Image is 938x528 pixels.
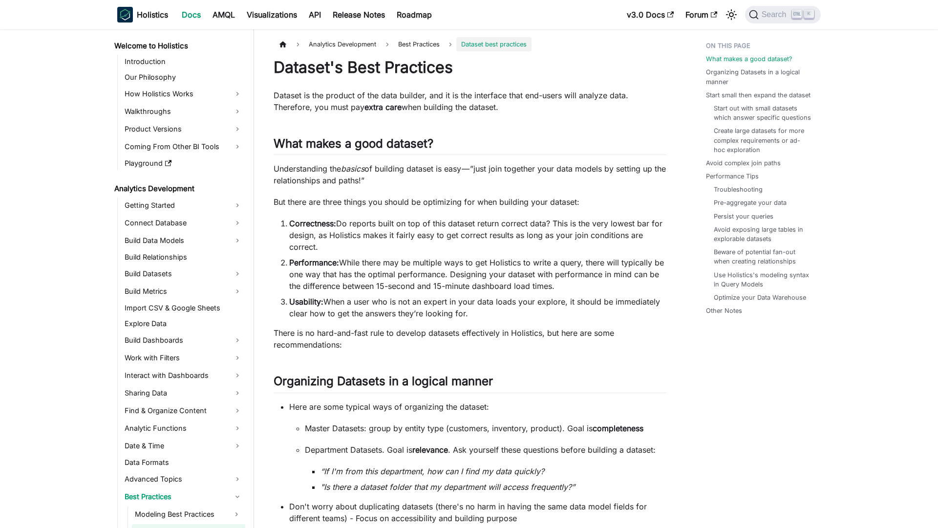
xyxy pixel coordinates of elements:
[122,489,245,505] a: Best Practices
[289,501,667,524] p: Don't worry about duplicating datasets (there's no harm in having the same data model fields for ...
[412,445,448,455] strong: relevance
[289,219,336,228] strong: Correctness:
[680,7,723,22] a: Forum
[122,70,245,84] a: Our Philosophy
[274,58,667,77] h1: Dataset's Best Practices
[804,10,814,19] kbd: K
[274,196,667,208] p: But there are three things you should be optimizing for when building your dataset:
[122,139,245,154] a: Coming From Other BI Tools
[303,7,327,22] a: API
[714,212,773,221] a: Persist your queries
[122,301,245,315] a: Import CSV & Google Sheets
[706,172,759,181] a: Performance Tips
[706,158,781,168] a: Avoid complex join paths
[706,90,810,100] a: Start small then expand the dataset
[304,37,381,51] span: Analytics Development
[391,7,438,22] a: Roadmap
[122,250,245,264] a: Build Relationships
[305,422,667,434] p: Master Datasets: group by entity type (customers, inventory, product). Goal is
[289,296,667,319] li: When a user who is not an expert in your data loads your explore, it should be immediately clear ...
[122,284,245,299] a: Build Metrics
[593,423,643,433] strong: completeness
[706,67,815,86] a: Organizing Datasets in a logical manner
[714,270,811,289] a: Use Holistics's modeling syntax in Query Models
[274,136,667,155] h2: What makes a good dataset?
[176,7,207,22] a: Docs
[111,182,245,196] a: Analytics Development
[289,297,323,307] strong: Usability:
[122,420,245,436] a: Analytic Functions
[714,185,763,194] a: Troubleshooting
[714,104,811,122] a: Start out with small datasets which answer specific questions
[107,29,254,528] nav: Docs sidebar
[274,89,667,113] p: Dataset is the product of the data builder, and it is the interface that end-users will analyze d...
[274,37,667,51] nav: Breadcrumbs
[714,225,811,243] a: Avoid exposing large tables in explorable datasets
[714,293,806,302] a: Optimize your Data Warehouse
[289,258,339,267] strong: Performance:
[393,37,445,51] span: Best Practices
[320,482,575,492] em: "Is there a dataset folder that my department will access frequently?”
[122,438,245,454] a: Date & Time
[714,126,811,154] a: Create large datasets for more complex requirements or ad-hoc exploration
[364,102,402,112] strong: extra care
[132,506,228,522] a: Modeling Best Practices
[122,121,245,137] a: Product Versions
[714,247,811,266] a: Beware of potential fan-out when creating relationships
[305,444,667,456] p: Department Datasets. Goal is . Ask yourself these questions before building a dataset:
[320,466,544,476] em: “If I'm from this department, how can I find my data quickly?
[122,456,245,469] a: Data Formats
[122,403,245,418] a: Find & Organize Content
[207,7,241,22] a: AMQL
[327,7,391,22] a: Release Notes
[122,156,245,170] a: Playground
[122,86,245,102] a: How Holistics Works
[714,198,787,207] a: Pre-aggregate your data
[745,6,821,23] button: Search (Ctrl+K)
[122,332,245,348] a: Build Dashboards
[456,37,532,51] span: Dataset best practices
[122,215,245,231] a: Connect Database
[289,257,667,292] li: While there may be multiple ways to get Holistics to write a query, there will typically be one w...
[122,350,245,366] a: Work with Filters
[122,104,245,119] a: Walkthroughs
[117,7,133,22] img: Holistics
[706,54,792,64] a: What makes a good dataset?
[122,471,245,487] a: Advanced Topics
[759,10,792,19] span: Search
[122,55,245,68] a: Introduction
[122,198,245,213] a: Getting Started
[117,7,168,22] a: HolisticsHolistics
[621,7,680,22] a: v3.0 Docs
[341,164,364,174] em: basics
[274,37,292,51] a: Home page
[724,7,739,22] button: Switch between dark and light mode (currently light mode)
[137,9,168,21] b: Holistics
[122,368,245,383] a: Interact with Dashboards
[274,374,667,393] h2: Organizing Datasets in a logical manner
[706,306,742,315] a: Other Notes
[122,233,245,248] a: Build Data Models
[241,7,303,22] a: Visualizations
[122,317,245,330] a: Explore Data
[274,163,667,186] p: Understanding the of building dataset is easy — ”just join together your data models by setting u...
[122,266,245,282] a: Build Datasets
[274,327,667,351] p: There is no hard-and-fast rule to develop datasets effectively in Holistics, but here are some re...
[289,401,667,413] p: Here are some typical ways of organizing the dataset:
[289,218,667,253] li: Do reports built on top of this dataset return correct data? This is the very lowest bar for desi...
[228,506,245,522] button: Expand sidebar category 'Modeling Best Practices'
[111,39,245,53] a: Welcome to Holistics
[122,385,245,401] a: Sharing Data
